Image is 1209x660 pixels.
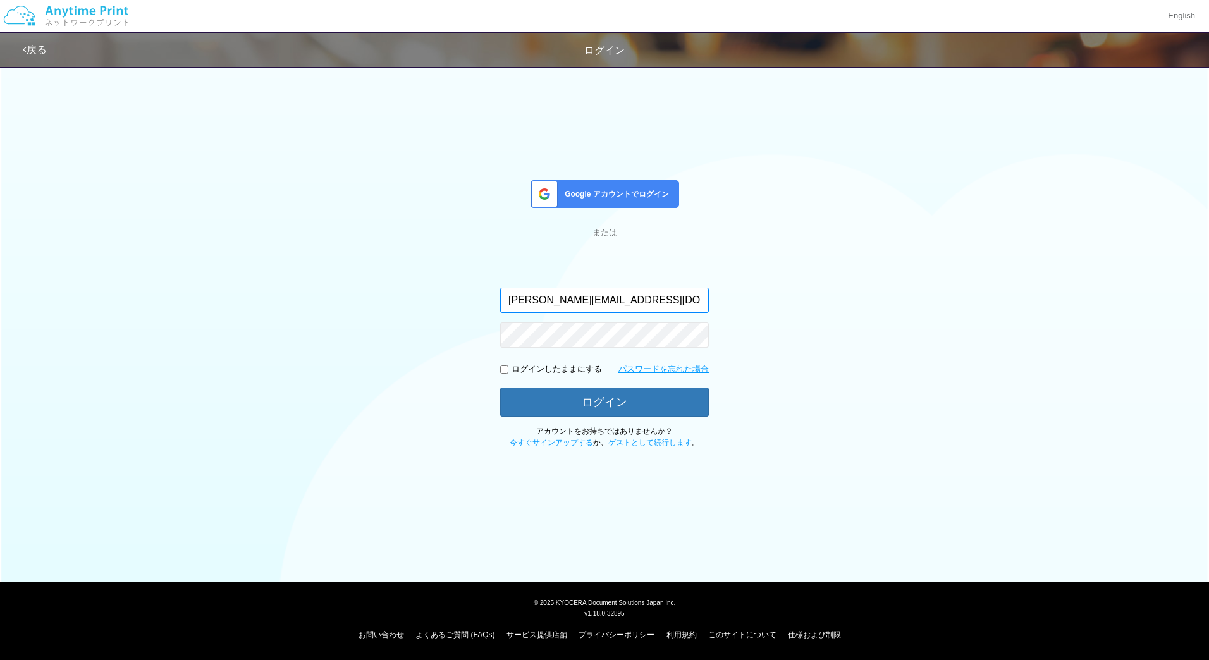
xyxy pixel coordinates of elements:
span: v1.18.0.32895 [584,609,624,617]
a: パスワードを忘れた場合 [618,364,709,376]
input: メールアドレス [500,288,709,313]
p: ログインしたままにする [512,364,602,376]
a: よくあるご質問 (FAQs) [415,630,494,639]
a: プライバシーポリシー [579,630,654,639]
div: または [500,227,709,239]
a: 利用規約 [666,630,697,639]
span: か、 。 [510,438,699,447]
a: サービス提供店舗 [506,630,567,639]
p: アカウントをお持ちではありませんか？ [500,426,709,448]
a: 仕様および制限 [788,630,841,639]
a: お問い合わせ [359,630,404,639]
a: このサイトについて [708,630,776,639]
span: ログイン [584,45,625,56]
span: Google アカウントでログイン [560,189,669,200]
span: © 2025 KYOCERA Document Solutions Japan Inc. [534,598,676,606]
a: ゲストとして続行します [608,438,692,447]
a: 戻る [23,44,47,55]
a: 今すぐサインアップする [510,438,593,447]
button: ログイン [500,388,709,417]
